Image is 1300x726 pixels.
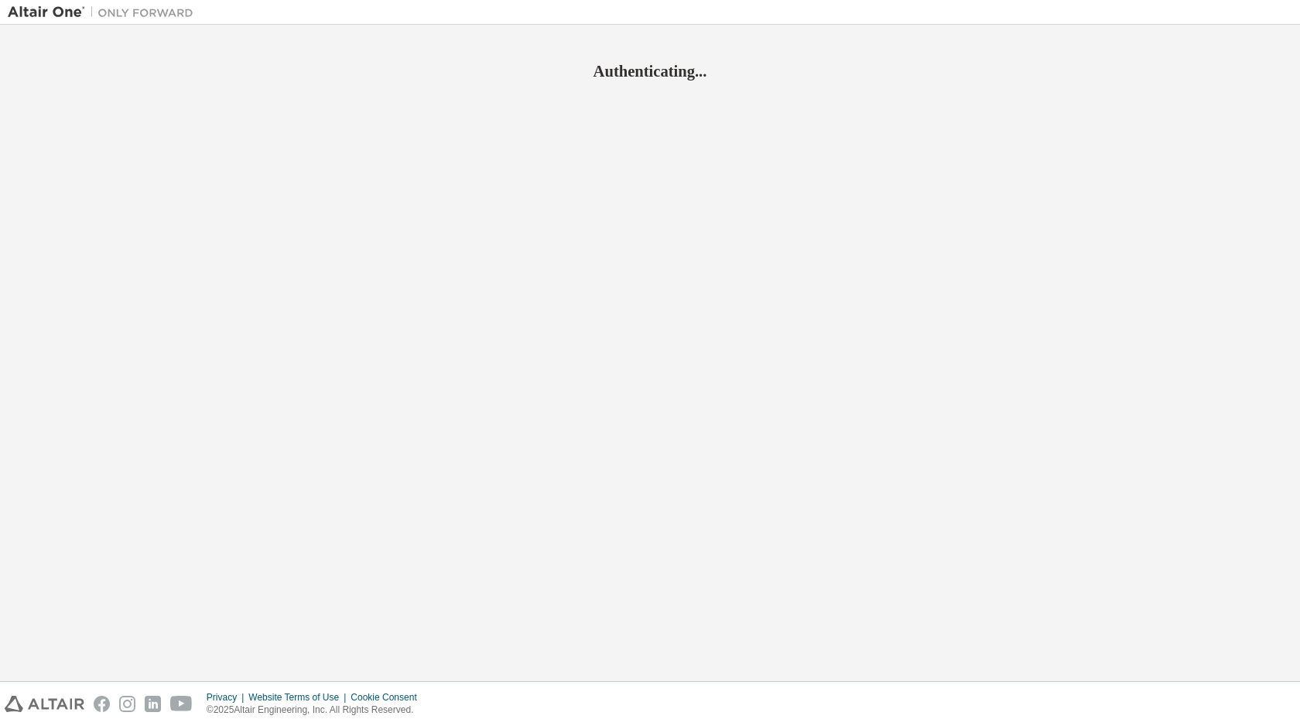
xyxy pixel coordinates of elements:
img: facebook.svg [94,696,110,712]
div: Privacy [207,691,248,704]
div: Cookie Consent [351,691,426,704]
p: © 2025 Altair Engineering, Inc. All Rights Reserved. [207,704,426,717]
img: linkedin.svg [145,696,161,712]
img: instagram.svg [119,696,135,712]
h2: Authenticating... [8,61,1292,81]
img: altair_logo.svg [5,696,84,712]
div: Website Terms of Use [248,691,351,704]
img: Altair One [8,5,201,20]
img: youtube.svg [170,696,193,712]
